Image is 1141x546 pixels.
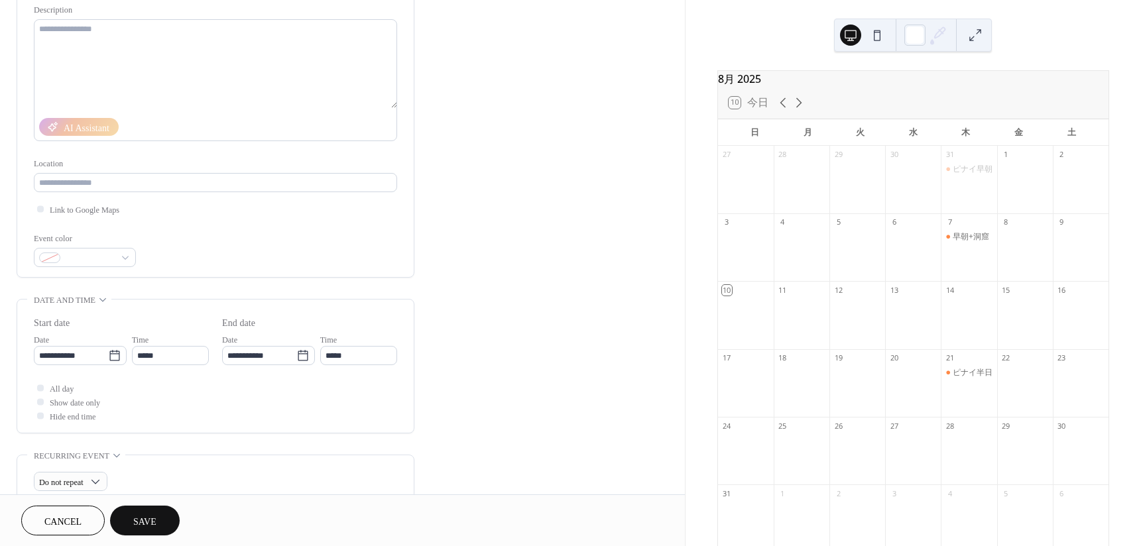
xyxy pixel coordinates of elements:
[34,3,394,17] div: Description
[889,285,899,295] div: 13
[953,367,992,378] div: ピナイ半日
[778,421,788,431] div: 25
[722,353,732,363] div: 17
[1057,488,1067,498] div: 6
[1045,119,1098,146] div: 土
[778,285,788,295] div: 11
[50,396,100,410] span: Show date only
[722,488,732,498] div: 31
[833,488,843,498] div: 2
[34,449,109,463] span: Recurring event
[110,506,180,535] button: Save
[39,478,84,487] span: Do not repeat
[1057,150,1067,160] div: 2
[778,150,788,160] div: 28
[1001,488,1011,498] div: 5
[992,119,1046,146] div: 金
[945,150,955,160] div: 31
[945,217,955,227] div: 7
[132,333,149,347] span: Time
[945,285,955,295] div: 14
[1001,285,1011,295] div: 15
[833,217,843,227] div: 5
[320,333,337,347] span: Time
[1057,285,1067,295] div: 16
[222,333,237,347] span: Date
[1057,217,1067,227] div: 9
[941,231,996,243] div: 早朝+洞窟
[833,150,843,160] div: 29
[941,164,996,175] div: ピナイ早朝
[222,316,255,330] div: End date
[44,515,82,529] span: Cancel
[889,353,899,363] div: 20
[889,421,899,431] div: 27
[889,150,899,160] div: 30
[34,157,394,171] div: Location
[886,119,939,146] div: 水
[945,488,955,498] div: 4
[50,203,119,217] span: Link to Google Maps
[50,382,74,396] span: All day
[889,488,899,498] div: 3
[133,515,156,529] span: Save
[718,71,1109,87] div: 8月 2025
[945,353,955,363] div: 21
[1001,217,1011,227] div: 8
[781,119,834,146] div: 月
[953,164,992,175] div: ピナイ早朝
[834,119,887,146] div: 火
[21,506,105,535] button: Cancel
[1057,353,1067,363] div: 23
[722,421,732,431] div: 24
[1001,150,1011,160] div: 1
[34,333,49,347] span: Date
[1001,421,1011,431] div: 29
[729,119,782,146] div: 日
[1001,353,1011,363] div: 22
[722,217,732,227] div: 3
[833,285,843,295] div: 12
[722,150,732,160] div: 27
[833,421,843,431] div: 26
[722,285,732,295] div: 10
[50,410,95,424] span: Hide end time
[34,316,70,330] div: Start date
[953,231,989,243] div: 早朝+洞窟
[778,353,788,363] div: 18
[889,217,899,227] div: 6
[1057,421,1067,431] div: 30
[939,119,992,146] div: 木
[941,367,996,378] div: ピナイ半日
[945,421,955,431] div: 28
[778,488,788,498] div: 1
[778,217,788,227] div: 4
[34,232,133,246] div: Event color
[833,353,843,363] div: 19
[34,294,95,307] span: Date and time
